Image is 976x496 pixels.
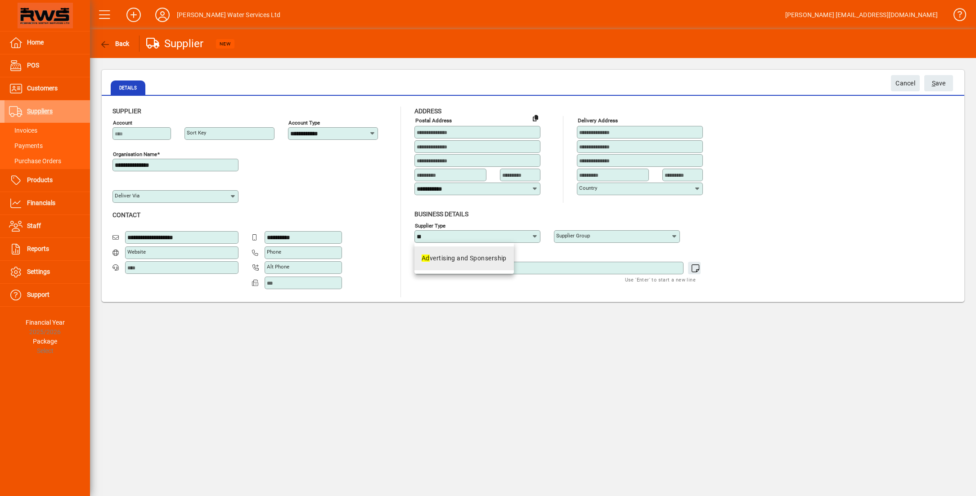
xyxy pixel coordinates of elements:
[4,123,90,138] a: Invoices
[4,238,90,260] a: Reports
[112,107,141,115] span: Supplier
[9,157,61,165] span: Purchase Orders
[947,2,965,31] a: Knowledge Base
[4,284,90,306] a: Support
[4,261,90,283] a: Settings
[177,8,281,22] div: [PERSON_NAME] Water Services Ltd
[220,41,231,47] span: NEW
[932,80,936,87] span: S
[27,107,53,115] span: Suppliers
[4,31,90,54] a: Home
[415,222,445,228] mat-label: Supplier type
[414,210,468,218] span: Business details
[4,77,90,100] a: Customers
[146,36,204,51] div: Supplier
[99,40,130,47] span: Back
[9,142,43,149] span: Payments
[895,76,915,91] span: Cancel
[27,85,58,92] span: Customers
[924,75,953,91] button: Save
[414,107,441,115] span: Address
[267,249,281,255] mat-label: Phone
[27,176,53,183] span: Products
[97,36,132,52] button: Back
[113,151,157,157] mat-label: Organisation name
[27,245,49,252] span: Reports
[4,169,90,192] a: Products
[127,249,146,255] mat-label: Website
[148,7,177,23] button: Profile
[26,319,65,326] span: Financial Year
[422,254,507,263] div: vertising and Sponsership
[111,80,145,95] span: Details
[625,274,696,285] mat-hint: Use 'Enter' to start a new line
[113,120,132,126] mat-label: Account
[119,7,148,23] button: Add
[422,255,430,262] em: Ad
[27,39,44,46] span: Home
[90,36,139,52] app-page-header-button: Back
[891,75,920,91] button: Cancel
[27,222,41,229] span: Staff
[4,215,90,237] a: Staff
[4,54,90,77] a: POS
[27,62,39,69] span: POS
[187,130,206,136] mat-label: Sort key
[528,111,543,125] button: Copy to Delivery address
[4,153,90,169] a: Purchase Orders
[579,185,597,191] mat-label: Country
[27,199,55,206] span: Financials
[267,264,289,270] mat-label: Alt Phone
[33,338,57,345] span: Package
[414,246,514,270] mat-option: Advertising and Sponsership
[288,120,320,126] mat-label: Account Type
[4,192,90,214] a: Financials
[4,138,90,153] a: Payments
[556,232,590,239] mat-label: Supplier group
[932,76,946,91] span: ave
[785,8,938,22] div: [PERSON_NAME] [EMAIL_ADDRESS][DOMAIN_NAME]
[27,268,50,275] span: Settings
[112,211,140,219] span: Contact
[9,127,37,134] span: Invoices
[115,192,139,199] mat-label: Deliver via
[27,291,49,298] span: Support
